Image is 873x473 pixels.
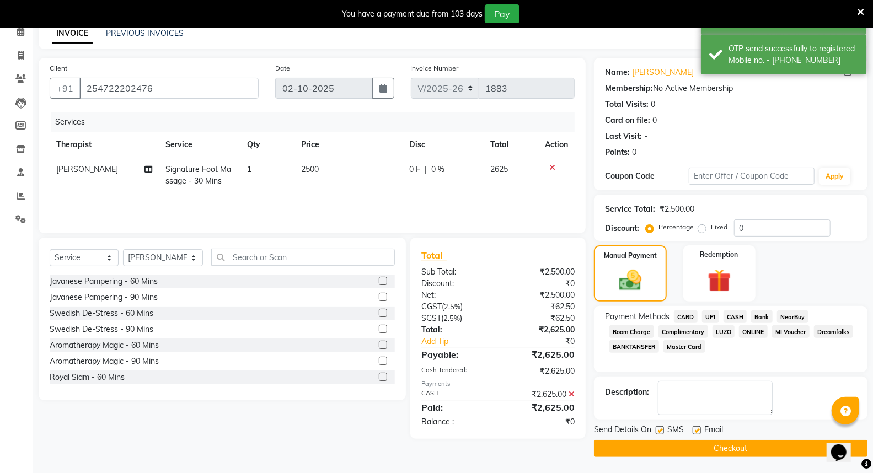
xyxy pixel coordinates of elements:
div: ( ) [413,313,498,324]
div: - [644,131,647,142]
div: 0 [652,115,657,126]
span: 2500 [301,164,319,174]
div: OTP send successfully to registered Mobile no. - 254722202476 [729,43,858,66]
div: Balance : [413,416,498,428]
div: Last Visit: [605,131,642,142]
div: Services [51,112,583,132]
img: _gift.svg [700,266,738,295]
th: Therapist [50,132,159,157]
div: Card on file: [605,115,650,126]
div: Coupon Code [605,170,689,182]
div: Discount: [605,223,639,234]
div: ₹2,625.00 [498,324,583,336]
div: Description: [605,386,649,398]
span: 2.5% [443,314,460,322]
div: Sub Total: [413,266,498,278]
span: ONLINE [739,325,768,338]
div: 0 [632,147,636,158]
span: 0 F [409,164,420,175]
div: Aromatherapy Magic - 60 Mins [50,340,159,351]
div: Paid: [413,401,498,414]
div: ₹2,500.00 [660,203,694,215]
th: Total [484,132,538,157]
span: 1 [247,164,251,174]
div: No Active Membership [605,83,856,94]
div: ₹2,625.00 [498,365,583,377]
button: Pay [485,4,519,23]
label: Manual Payment [604,251,657,261]
div: Payments [421,379,575,389]
span: Payment Methods [605,311,670,322]
label: Redemption [700,250,738,260]
div: Service Total: [605,203,655,215]
img: _cash.svg [612,267,649,293]
span: Room Charge [609,325,654,338]
iframe: chat widget [827,429,862,462]
span: [PERSON_NAME] [56,164,118,174]
button: +91 [50,78,81,99]
label: Client [50,63,67,73]
label: Percentage [658,222,694,232]
span: SGST [421,313,441,323]
div: Cash Tendered: [413,365,498,377]
input: Enter Offer / Coupon Code [689,168,815,185]
a: INVOICE [52,24,93,44]
button: Apply [819,168,850,185]
div: Javanese Pampering - 90 Mins [50,292,158,303]
th: Qty [240,132,294,157]
span: CGST [421,302,442,311]
th: Price [294,132,403,157]
input: Search by Name/Mobile/Email/Code [79,78,259,99]
div: ₹0 [498,416,583,428]
div: ₹62.50 [498,313,583,324]
span: UPI [702,310,719,323]
span: NearBuy [777,310,808,323]
span: CASH [724,310,747,323]
span: Dreamfolks [814,325,853,338]
div: 0 [651,99,655,110]
span: | [425,164,427,175]
div: Aromatherapy Magic - 90 Mins [50,356,159,367]
div: Payable: [413,348,498,361]
div: ₹62.50 [498,301,583,313]
div: Swedish De-Stress - 90 Mins [50,324,153,335]
label: Date [275,63,290,73]
label: Invoice Number [411,63,459,73]
span: Total [421,250,447,261]
span: BANKTANSFER [609,340,659,353]
th: Disc [403,132,484,157]
span: Complimentary [658,325,708,338]
div: Points: [605,147,630,158]
span: Signature Foot Massage - 30 Mins [165,164,231,186]
div: ₹0 [498,278,583,289]
span: Master Card [663,340,705,353]
span: 2625 [490,164,508,174]
span: 2.5% [444,302,460,311]
button: Checkout [594,440,867,457]
div: Swedish De-Stress - 60 Mins [50,308,153,319]
div: ₹2,625.00 [498,401,583,414]
div: Royal Siam - 60 Mins [50,372,125,383]
div: Name: [605,67,630,78]
div: Membership: [605,83,653,94]
th: Action [538,132,575,157]
a: PREVIOUS INVOICES [106,28,184,38]
span: SMS [667,424,684,438]
a: Add Tip [413,336,512,347]
a: [PERSON_NAME] [632,67,694,78]
div: ₹2,500.00 [498,266,583,278]
div: Javanese Pampering - 60 Mins [50,276,158,287]
div: ₹2,625.00 [498,348,583,361]
span: CARD [674,310,698,323]
div: ₹2,625.00 [498,389,583,400]
div: ₹2,500.00 [498,289,583,301]
span: LUZO [713,325,735,338]
th: Service [159,132,240,157]
div: Net: [413,289,498,301]
span: Bank [751,310,773,323]
span: Send Details On [594,424,651,438]
div: You have a payment due from 103 days [342,8,483,20]
div: Total Visits: [605,99,649,110]
div: ₹0 [512,336,583,347]
div: Total: [413,324,498,336]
